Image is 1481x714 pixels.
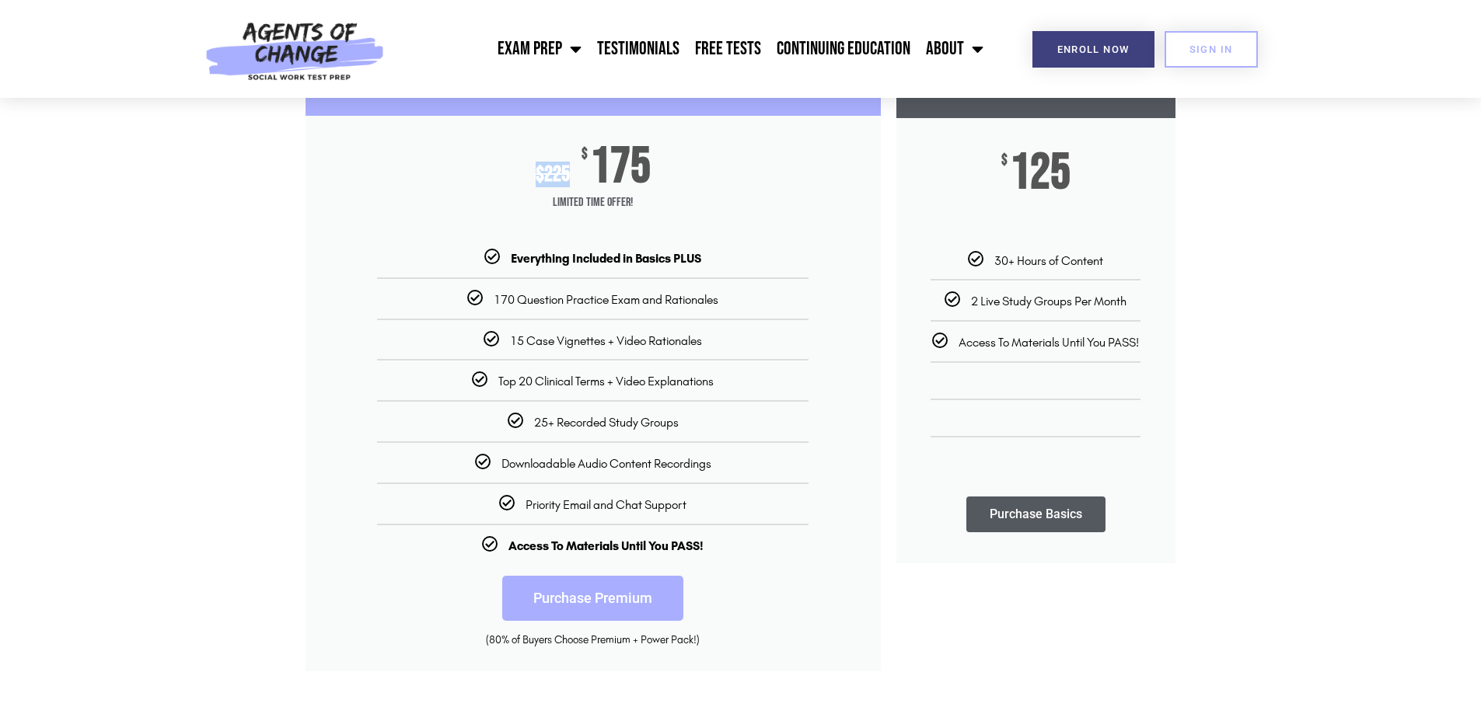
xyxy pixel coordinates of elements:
[959,335,1139,350] span: Access To Materials Until You PASS!
[526,497,686,512] span: Priority Email and Chat Support
[687,30,769,68] a: Free Tests
[1032,31,1154,68] a: Enroll Now
[994,253,1103,268] span: 30+ Hours of Content
[769,30,918,68] a: Continuing Education
[1189,44,1233,54] span: SIGN IN
[1001,153,1008,169] span: $
[511,251,701,266] b: Everything Included in Basics PLUS
[1010,153,1071,193] span: 125
[510,333,702,348] span: 15 Case Vignettes + Video Rationales
[306,187,881,218] span: Limited Time Offer!
[534,415,679,430] span: 25+ Recorded Study Groups
[590,147,651,187] span: 175
[490,30,589,68] a: Exam Prep
[536,162,570,187] div: 225
[536,162,544,187] span: $
[589,30,687,68] a: Testimonials
[494,292,718,307] span: 170 Question Practice Exam and Rationales
[1057,44,1130,54] span: Enroll Now
[918,30,991,68] a: About
[971,294,1126,308] span: 2 Live Study Groups Per Month
[508,538,704,553] b: Access To Materials Until You PASS!
[501,456,711,471] span: Downloadable Audio Content Recordings
[1165,31,1258,68] a: SIGN IN
[582,147,588,162] span: $
[329,632,858,648] div: (80% of Buyers Choose Premium + Power Pack!)
[393,30,991,68] nav: Menu
[502,576,683,621] a: Purchase Premium
[498,374,714,388] span: Top 20 Clinical Terms + Video Explanations
[966,496,1106,532] a: Purchase Basics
